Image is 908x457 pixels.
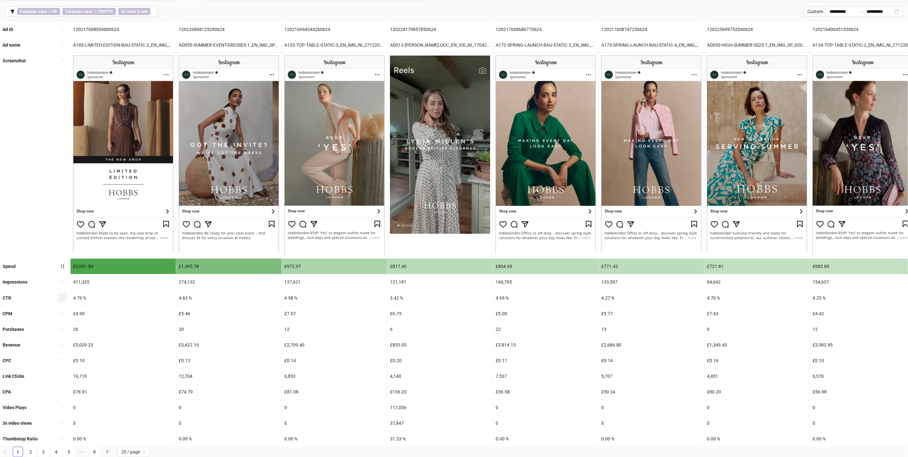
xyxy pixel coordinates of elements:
div: 117,056 [387,400,493,415]
div: 13 [599,322,704,337]
span: sort-ascending [60,295,65,300]
b: Ad name [121,9,136,14]
div: 4.63 % [176,290,281,306]
span: sort-ascending [60,358,65,362]
li: 4 [51,447,61,457]
li: 1 [13,447,23,457]
div: £5.46 [176,306,281,321]
div: 120224179857850624 [387,22,493,37]
div: 4.98 % [282,290,387,306]
div: 0.00 % [493,431,598,446]
div: £5,029.23 [71,337,176,353]
div: 120226868125290624 [176,22,281,37]
div: £855.05 [387,337,493,353]
div: 3.42 % [387,290,493,306]
div: £0.12 [176,353,281,368]
span: to [859,9,864,14]
b: Impressions [3,279,27,285]
div: 4.79 % [71,290,176,306]
span: sort-descending [60,264,65,269]
span: sort-ascending [60,43,65,47]
div: 19,718 [71,369,176,384]
div: £0.20 [387,353,493,368]
div: AD013-[PERSON_NAME]-UGC_EN_VID_NI_17042025_F_CC_SC13_None_LYDIA-MILLEN – Copy [387,37,493,53]
div: 0 [71,415,176,431]
div: 0.00 % [71,431,176,446]
div: 31.23 % [387,431,493,446]
b: UK [52,9,57,14]
div: £771.43 [599,259,704,274]
div: £5.77 [599,306,704,321]
div: £5.00 [493,306,598,321]
div: 121,181 [387,274,493,290]
div: 120216694344260624 [282,22,387,37]
button: right [102,447,112,457]
button: Campaign name ∋ UKCampaign name ∋ TRAFFICAd name ∌ sale [5,6,158,17]
div: 5,707 [599,369,704,384]
a: 8 [90,447,99,457]
img: Screenshot 120217608054600624 [73,56,173,253]
b: Video Plays [3,405,26,410]
span: sort-ascending [60,327,65,331]
b: Link Clicks [3,374,24,379]
b: Spend [3,264,16,269]
div: £972.97 [282,259,387,274]
div: £0.11 [493,353,598,368]
div: 4,451 [704,369,810,384]
div: 0 [176,400,281,415]
div: 4.70 % [704,290,810,306]
div: £0.14 [599,353,704,368]
b: Campaign name [20,9,47,14]
div: 0.00 % [599,431,704,446]
div: 0 [599,400,704,415]
div: £2,709.40 [282,337,387,353]
div: A172-SPRING-LAUNCH-BAU-STATIC-3_EN_IMG_SP_30012025_F_CC_SC1_None_BAU [493,37,598,53]
span: 20 / page [121,447,146,457]
div: Custom [803,6,826,17]
span: sort-ascending [60,280,65,284]
div: 0 [71,400,176,415]
li: 3 [38,447,49,457]
div: £3,422.10 [176,337,281,353]
div: 4.27 % [599,290,704,306]
div: 20 [176,322,281,337]
div: 0 [176,415,281,431]
div: 4.69 % [493,290,598,306]
div: 120217608686770624 [493,22,598,37]
div: 160,795 [493,274,598,290]
div: £721.81 [704,259,810,274]
div: £0.10 [71,353,176,368]
img: Screenshot 120217608747230624 [601,56,702,253]
div: £2,686.80 [599,337,704,353]
span: sort-ascending [60,374,65,378]
div: £80.20 [704,384,810,400]
div: 120225699752040624 [704,22,810,37]
div: 0 [599,415,704,431]
div: 12,704 [176,369,281,384]
span: sort-ascending [60,342,65,347]
b: Ad ID [3,27,13,32]
div: 7,537 [493,369,598,384]
div: £0.14 [282,353,387,368]
div: 0 [493,400,598,415]
div: 0.00 % [704,431,810,446]
span: sort-ascending [60,421,65,425]
div: £7.07 [282,306,387,321]
b: Screenshot [3,58,26,63]
b: Revenue [3,342,20,347]
li: 2 [26,447,36,457]
div: 137,621 [282,274,387,290]
span: ••• [77,447,87,457]
span: swap-right [859,9,864,14]
div: 94,642 [704,274,810,290]
div: AD050-HIGH-SUMMER-SS25-1_EN_IMG_SP_02052025_F_CC_SC24_USP10_HIGH-SUMMER-SS25 [704,37,810,53]
img: Screenshot 120225699752040624 [707,56,807,253]
span: sort-ascending [60,58,65,63]
div: 22 [493,322,598,337]
div: £2,051.54 [71,259,176,274]
a: 5 [64,447,74,457]
b: Campaign name [65,9,93,14]
div: £817.40 [387,259,493,274]
div: 120217608054600624 [71,22,176,37]
div: 12 [282,322,387,337]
